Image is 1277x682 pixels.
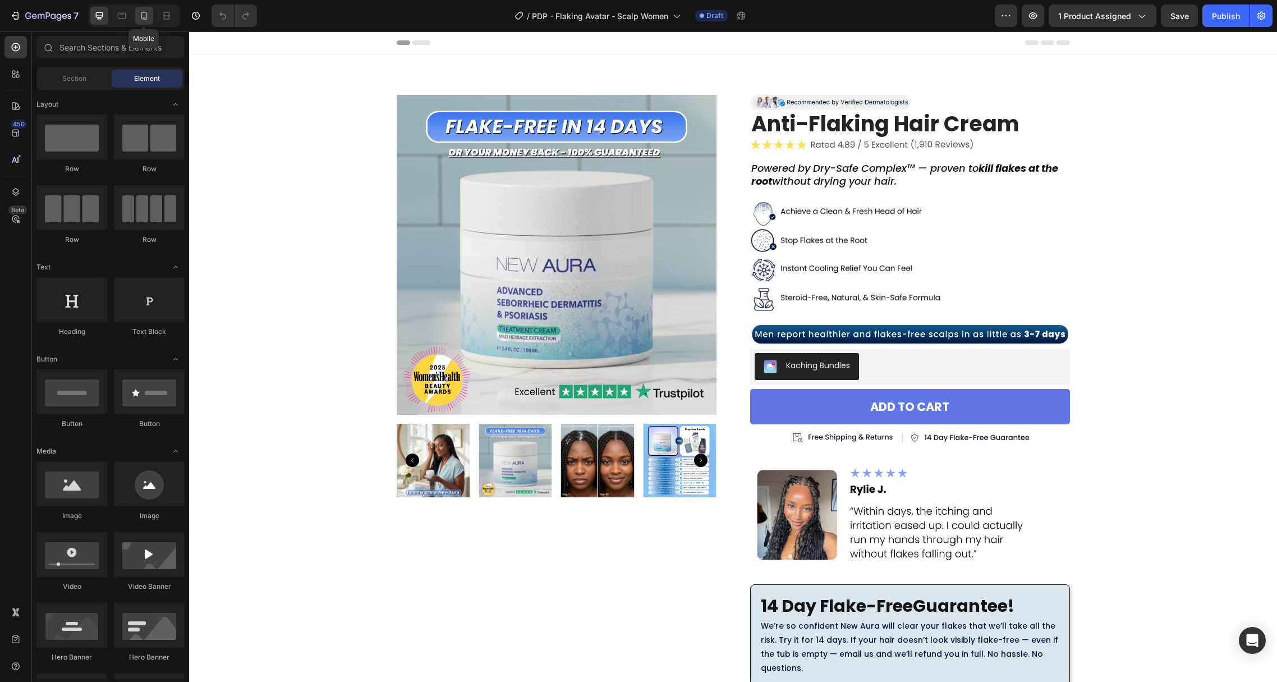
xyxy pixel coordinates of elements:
[189,31,1277,682] iframe: Design area
[4,4,84,27] button: 7
[167,442,185,460] span: Toggle open
[114,511,185,521] div: Image
[212,4,257,27] div: Undo/Redo
[36,164,107,174] div: Row
[217,422,230,436] button: Carousel Back Arrow
[593,397,849,414] img: gempages_562294279301497736-1444a995-b9ee-43d6-8da1-55efa46dc24f.png
[114,419,185,429] div: Button
[561,358,881,393] button: ADD TO CART
[36,511,107,521] div: Image
[724,562,825,587] strong: Guarantee!
[566,322,670,349] button: Kaching Bundles
[36,354,57,364] span: Button
[532,10,668,22] span: PDP - Flaking Avatar - Scalp Women
[114,235,185,245] div: Row
[1212,10,1240,22] div: Publish
[36,262,50,272] span: Text
[561,79,881,107] h2: Anti-Flaking Hair Cream
[561,107,785,120] img: gempages_562294279301497736-b1fdc06e-a0a0-4d85-95d0-9dfd9af12ec8.png
[114,164,185,174] div: Row
[1202,4,1250,27] button: Publish
[36,446,56,456] span: Media
[561,167,753,285] img: gempages_562294279301497736-39cf2c05-0f30-40c5-8384-d88a631f387d.png
[36,36,185,58] input: Search Sections & Elements
[36,419,107,429] div: Button
[36,652,107,662] div: Hero Banner
[575,328,588,342] img: KachingBundles.png
[561,63,721,79] img: gempages_562294279301497736-3e8dc71a-7d2e-435c-ba54-1398c5656dc6.png
[1049,4,1156,27] button: 1 product assigned
[561,431,849,536] img: gempages_562294279301497736-2bc62598-0256-49c6-869f-140db7bc8121.png
[134,74,160,84] span: Element
[36,327,107,337] div: Heading
[36,99,58,109] span: Layout
[681,367,760,385] div: ADD TO CART
[114,327,185,337] div: Text Block
[561,129,881,158] h2: Powered by Dry-Safe Complex™ — proven to without drying your hair.
[114,652,185,662] div: Hero Banner
[562,130,869,157] strong: kill flakes at the root
[74,9,79,22] p: 7
[1161,4,1198,27] button: Save
[571,562,871,587] h2: 14 Day Flake-Free
[597,328,661,340] div: Kaching Bundles
[167,258,185,276] span: Toggle open
[1170,11,1189,21] span: Save
[36,582,107,592] div: Video
[572,588,870,644] p: We’re so confident New Aura will clear your flakes that we’ll take all the risk. Try it for 14 da...
[505,422,518,436] button: Carousel Next Arrow
[706,11,723,21] span: Draft
[1239,627,1266,654] div: Open Intercom Messenger
[11,120,27,129] div: 450
[527,10,530,22] span: /
[1058,10,1131,22] span: 1 product assigned
[36,235,107,245] div: Row
[167,350,185,368] span: Toggle open
[62,74,86,84] span: Section
[114,582,185,592] div: Video Banner
[8,205,27,214] div: Beta
[561,293,881,312] img: gempages_562294279301497736-c1a291f2-8b39-48d1-bf5e-dd816a99c75a.png
[167,95,185,113] span: Toggle open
